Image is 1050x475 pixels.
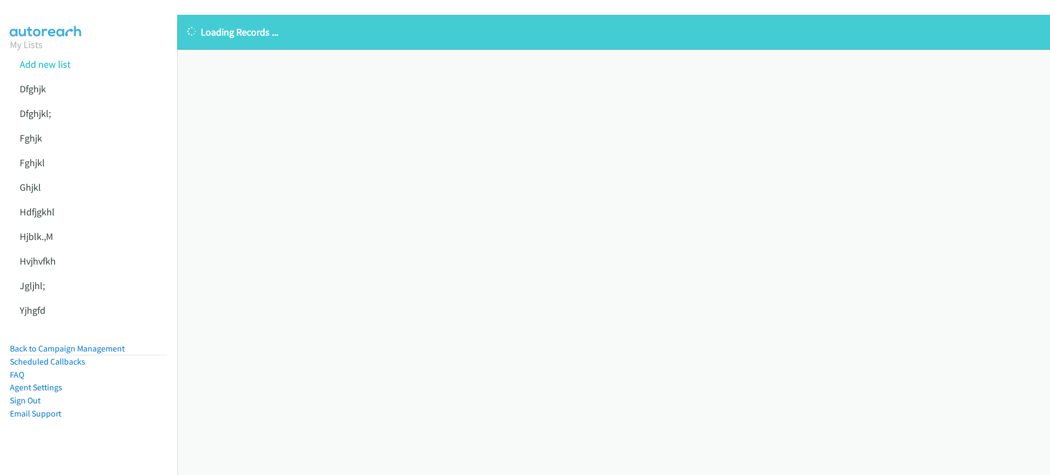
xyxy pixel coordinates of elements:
[10,343,125,354] a: Back to Campaign Management
[20,107,51,120] a: Dfghjkl;
[20,83,46,95] a: Dfghjk
[20,156,45,169] a: Fghjkl
[20,279,45,292] a: Jgljhl;
[20,230,53,243] a: Hjblk.,M
[20,304,45,316] a: Yjhgfd
[20,206,55,218] a: Hdfjgkhl
[20,132,42,144] a: Fghjk
[20,181,41,193] a: Ghjkl
[20,255,56,267] a: Hvjhvfkh
[10,370,24,380] a: FAQ
[20,58,71,71] a: Add new list
[10,382,62,392] a: Agent Settings
[10,395,40,406] a: Sign Out
[10,38,43,51] a: My Lists
[10,408,61,419] a: Email Support
[187,25,1040,39] p: Loading Records ...
[10,356,85,367] a: Scheduled Callbacks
